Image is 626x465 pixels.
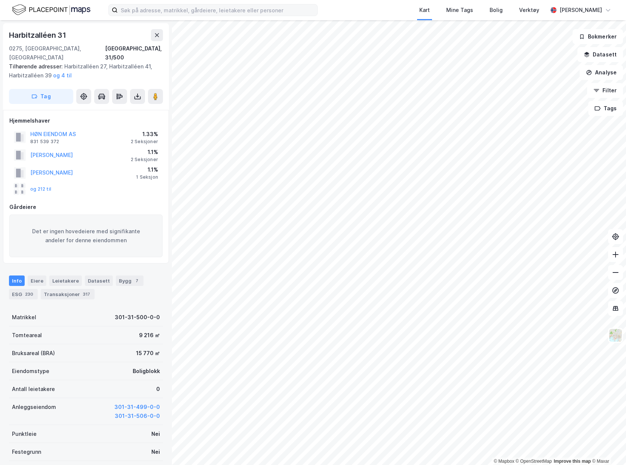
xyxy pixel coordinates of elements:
[554,459,591,464] a: Improve this map
[516,459,552,464] a: OpenStreetMap
[9,116,163,125] div: Hjemmelshaver
[133,277,141,284] div: 7
[136,165,158,174] div: 1.1%
[12,447,41,456] div: Festegrunn
[419,6,430,15] div: Kart
[9,63,64,70] span: Tilhørende adresser:
[589,429,626,465] iframe: Chat Widget
[12,349,55,358] div: Bruksareal (BRA)
[12,331,42,340] div: Tomteareal
[494,459,514,464] a: Mapbox
[115,313,160,322] div: 301-31-500-0-0
[9,289,38,299] div: ESG
[12,313,36,322] div: Matrikkel
[9,62,157,80] div: Harbitzalléen 27, Harbitzalléen 41, Harbitzalléen 39
[12,3,90,16] img: logo.f888ab2527a4732fd821a326f86c7f29.svg
[156,385,160,394] div: 0
[587,83,623,98] button: Filter
[49,275,82,286] div: Leietakere
[115,412,160,421] button: 301-31-506-0-0
[12,385,55,394] div: Antall leietakere
[9,29,68,41] div: Harbitzalléen 31
[446,6,473,15] div: Mine Tags
[139,331,160,340] div: 9 216 ㎡
[131,148,158,157] div: 1.1%
[519,6,539,15] div: Verktøy
[9,44,105,62] div: 0275, [GEOGRAPHIC_DATA], [GEOGRAPHIC_DATA]
[41,289,95,299] div: Transaksjoner
[136,349,160,358] div: 15 770 ㎡
[9,215,163,257] div: Det er ingen hovedeiere med signifikante andeler for denne eiendommen
[105,44,163,62] div: [GEOGRAPHIC_DATA], 31/500
[136,174,158,180] div: 1 Seksjon
[151,429,160,438] div: Nei
[9,203,163,212] div: Gårdeiere
[580,65,623,80] button: Analyse
[81,290,92,298] div: 317
[131,139,158,145] div: 2 Seksjoner
[28,275,46,286] div: Eiere
[573,29,623,44] button: Bokmerker
[490,6,503,15] div: Bolig
[133,367,160,376] div: Boligblokk
[12,367,49,376] div: Eiendomstype
[588,101,623,116] button: Tags
[12,429,37,438] div: Punktleie
[131,130,158,139] div: 1.33%
[559,6,602,15] div: [PERSON_NAME]
[118,4,317,16] input: Søk på adresse, matrikkel, gårdeiere, leietakere eller personer
[12,403,56,412] div: Anleggseiendom
[151,447,160,456] div: Nei
[9,275,25,286] div: Info
[114,403,160,412] button: 301-31-499-0-0
[9,89,73,104] button: Tag
[30,139,59,145] div: 831 539 372
[85,275,113,286] div: Datasett
[608,328,623,342] img: Z
[116,275,144,286] div: Bygg
[589,429,626,465] div: Kontrollprogram for chat
[131,157,158,163] div: 2 Seksjoner
[24,290,35,298] div: 230
[577,47,623,62] button: Datasett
